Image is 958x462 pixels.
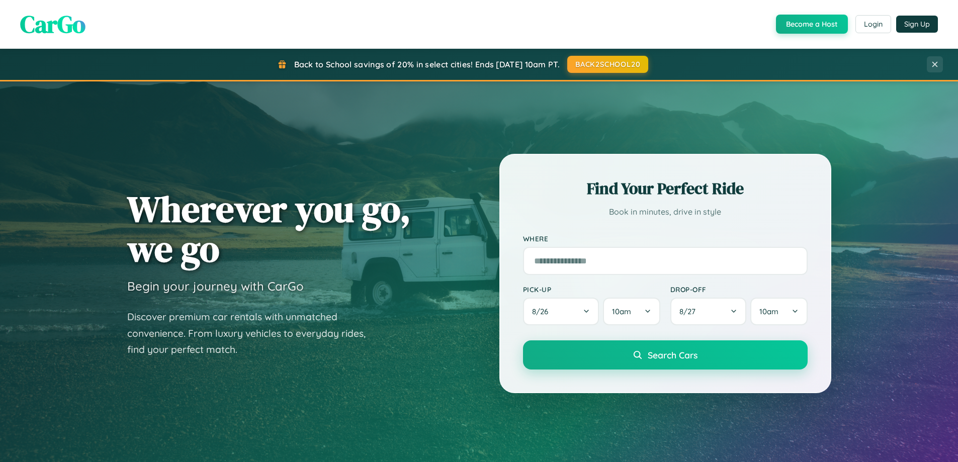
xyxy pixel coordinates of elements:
button: Login [855,15,891,33]
span: Search Cars [648,349,698,360]
p: Book in minutes, drive in style [523,205,808,219]
p: Discover premium car rentals with unmatched convenience. From luxury vehicles to everyday rides, ... [127,309,379,358]
span: 10am [759,307,778,316]
label: Pick-up [523,285,660,294]
h2: Find Your Perfect Ride [523,177,808,200]
label: Where [523,234,808,243]
button: 8/27 [670,298,747,325]
label: Drop-off [670,285,808,294]
span: 8 / 26 [532,307,553,316]
h1: Wherever you go, we go [127,189,411,268]
span: 10am [612,307,631,316]
button: BACK2SCHOOL20 [567,56,648,73]
button: Search Cars [523,340,808,369]
button: 10am [603,298,660,325]
button: Become a Host [776,15,848,34]
button: 10am [750,298,807,325]
span: Back to School savings of 20% in select cities! Ends [DATE] 10am PT. [294,59,560,69]
span: 8 / 27 [679,307,701,316]
button: 8/26 [523,298,599,325]
span: CarGo [20,8,85,41]
button: Sign Up [896,16,938,33]
h3: Begin your journey with CarGo [127,279,304,294]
